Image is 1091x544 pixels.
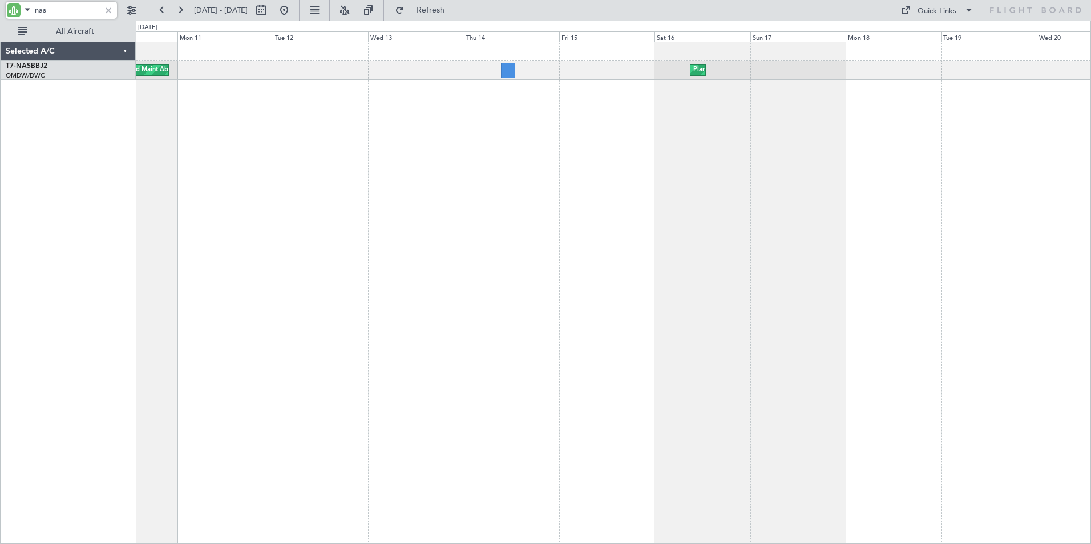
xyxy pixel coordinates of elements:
div: Sat 16 [654,31,750,42]
div: Quick Links [918,6,956,17]
span: [DATE] - [DATE] [194,5,248,15]
div: Sun 17 [750,31,846,42]
div: Tue 12 [273,31,368,42]
div: Tue 19 [941,31,1036,42]
a: T7-NASBBJ2 [6,63,47,70]
div: Thu 14 [464,31,559,42]
button: All Aircraft [13,22,124,40]
div: Planned Maint Abuja ([PERSON_NAME] Intl) [693,62,822,79]
div: Fri 15 [559,31,654,42]
button: Quick Links [895,1,979,19]
input: A/C (Reg. or Type) [35,2,100,19]
span: All Aircraft [30,27,120,35]
div: Wed 13 [368,31,463,42]
span: T7-NAS [6,63,31,70]
div: Mon 11 [177,31,273,42]
a: OMDW/DWC [6,71,45,80]
div: Mon 18 [846,31,941,42]
div: [DATE] [138,23,157,33]
span: Refresh [407,6,455,14]
button: Refresh [390,1,458,19]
